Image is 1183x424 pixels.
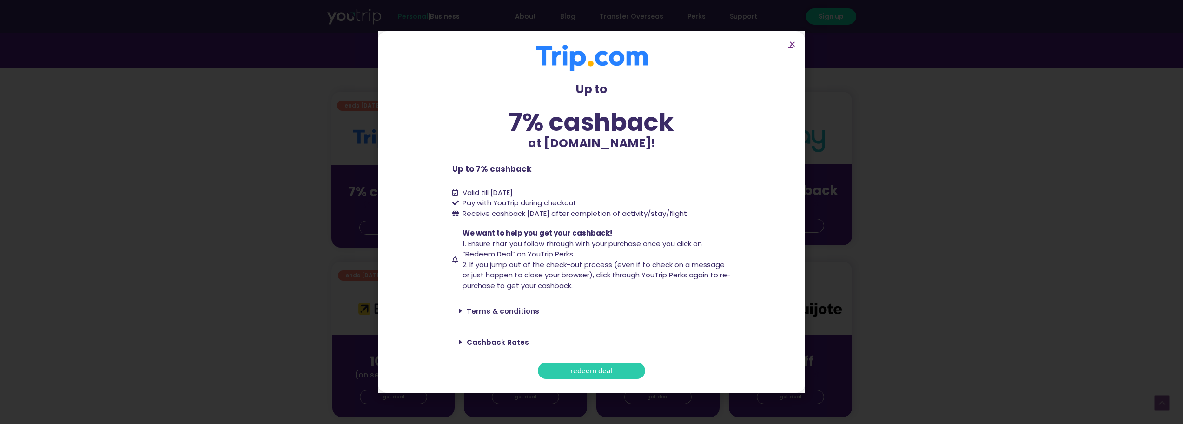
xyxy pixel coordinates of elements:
[452,163,531,175] b: Up to 7% cashback
[467,306,539,316] a: Terms & conditions
[570,367,613,374] span: redeem deal
[452,331,731,353] div: Cashback Rates
[467,337,529,347] a: Cashback Rates
[452,110,731,135] div: 7% cashback
[452,81,731,98] p: Up to
[789,40,796,47] a: Close
[460,198,576,209] span: Pay with YouTrip during checkout
[463,260,731,290] span: 2. If you jump out of the check-out process (even if to check on a message or just happen to clos...
[452,300,731,322] div: Terms & conditions
[463,209,687,218] span: Receive cashback [DATE] after completion of activity/stay/flight
[538,363,645,379] a: redeem deal
[463,239,702,259] span: 1. Ensure that you follow through with your purchase once you click on “Redeem Deal” on YouTrip P...
[463,188,513,197] span: Valid till [DATE]
[452,135,731,152] p: at [DOMAIN_NAME]!
[463,228,612,238] span: We want to help you get your cashback!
